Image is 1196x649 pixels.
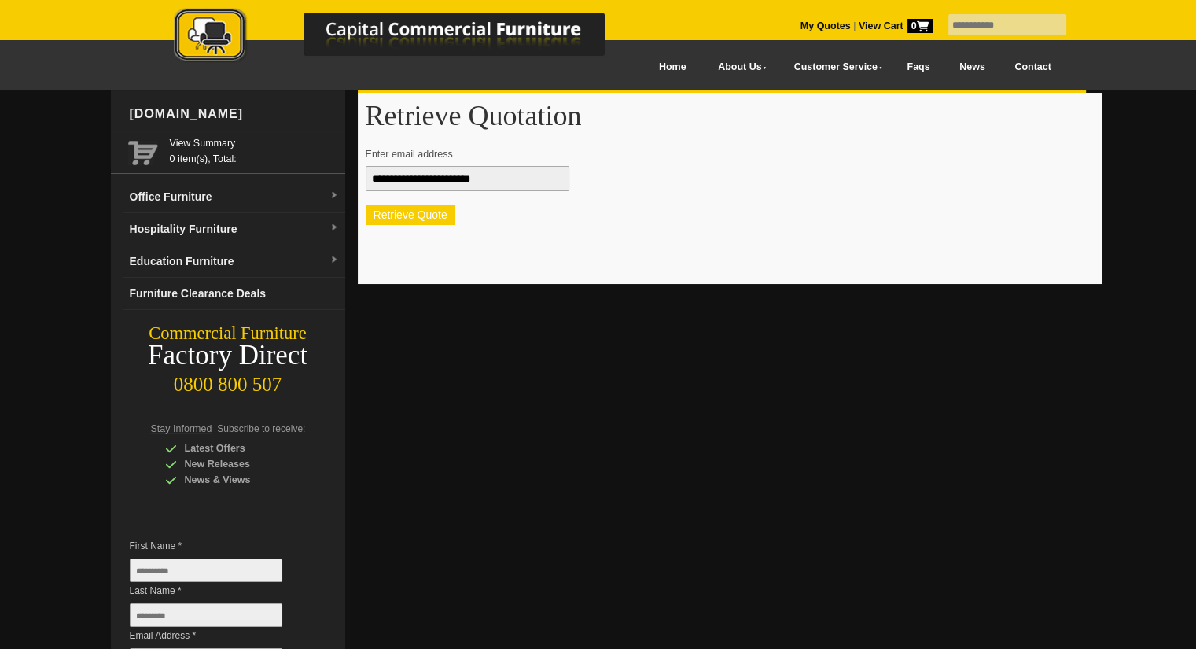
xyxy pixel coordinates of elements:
[366,101,1094,131] h1: Retrieve Quotation
[123,278,345,310] a: Furniture Clearance Deals
[907,19,933,33] span: 0
[111,323,345,345] div: Commercial Furniture
[329,256,339,265] img: dropdown
[130,628,306,643] span: Email Address *
[170,135,339,164] span: 0 item(s), Total:
[165,456,315,472] div: New Releases
[366,205,455,225] button: Retrieve Quote
[776,50,892,85] a: Customer Service
[800,20,851,31] a: My Quotes
[165,472,315,488] div: News & Views
[123,245,345,278] a: Education Furnituredropdown
[130,538,306,554] span: First Name *
[329,223,339,233] img: dropdown
[111,366,345,396] div: 0800 800 507
[170,135,339,151] a: View Summary
[131,8,681,70] a: Capital Commercial Furniture Logo
[130,603,282,627] input: Last Name *
[131,8,681,65] img: Capital Commercial Furniture Logo
[165,441,315,456] div: Latest Offers
[123,181,345,213] a: Office Furnituredropdown
[859,20,933,31] strong: View Cart
[123,90,345,138] div: [DOMAIN_NAME]
[111,345,345,367] div: Factory Direct
[701,50,776,85] a: About Us
[130,559,282,582] input: First Name *
[123,213,345,245] a: Hospitality Furnituredropdown
[366,146,1079,162] p: Enter email address
[892,50,945,85] a: Faqs
[329,191,339,201] img: dropdown
[999,50,1065,85] a: Contact
[944,50,999,85] a: News
[151,423,212,434] span: Stay Informed
[856,20,932,31] a: View Cart0
[217,423,305,434] span: Subscribe to receive:
[130,583,306,599] span: Last Name *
